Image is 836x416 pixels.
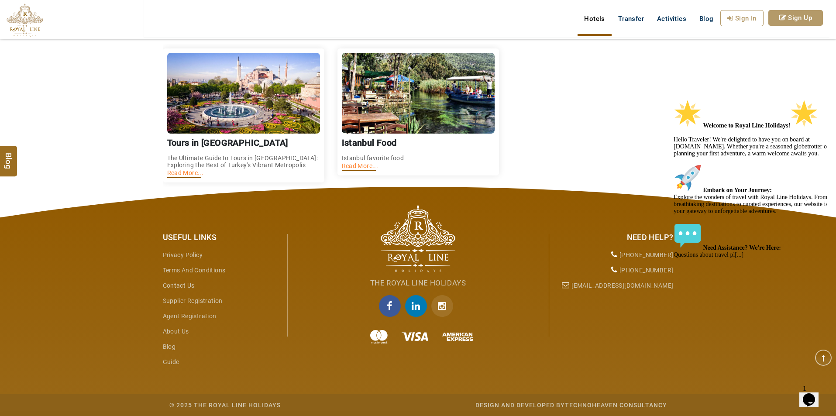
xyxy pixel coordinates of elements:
h3: Istanbul Food [342,138,495,148]
a: Supplier Registration [163,297,223,304]
iframe: chat widget [799,381,827,407]
h3: Tours in [GEOGRAPHIC_DATA] [167,138,320,148]
img: :star2: [120,3,148,31]
strong: Embark on Your Journey: [33,91,102,97]
img: :rocket: [3,68,31,96]
img: Tours in Istanbul [167,53,320,134]
p: Istanbul favorite food [342,155,495,162]
a: [EMAIL_ADDRESS][DOMAIN_NAME] [571,282,673,289]
a: Technoheaven Consultancy [565,402,667,409]
a: Transfer [612,10,650,28]
div: Need Help? [556,232,674,243]
a: Read More... [342,162,378,169]
a: Hotels [578,10,611,28]
span: Hello Traveler! We're delighted to have you on board at [DOMAIN_NAME]. Whether you're a seasoned ... [3,26,159,162]
a: guide [163,358,179,365]
li: [PHONE_NUMBER] [556,248,674,263]
li: [PHONE_NUMBER] [556,263,674,278]
iframe: chat widget [670,96,827,377]
a: Agent Registration [163,313,217,320]
span: The Royal Line Holidays [370,278,466,287]
div: Design and Developed by [340,401,667,409]
p: The Ultimate Guide to Tours in [GEOGRAPHIC_DATA]: Exploring the Best of Turkey's Vibrant Metropolis [167,155,320,168]
img: The Royal Line Holidays [381,205,455,272]
strong: Welcome to Royal Line Holidays! [33,26,148,33]
a: linkedin [405,295,431,317]
img: :speech_balloon: [3,126,31,154]
a: About Us [163,328,189,335]
div: 🌟 Welcome to Royal Line Holidays!🌟Hello Traveler! We're delighted to have you on board at [DOMAIN... [3,3,161,162]
a: Read More... [167,169,204,176]
a: Blog [693,10,720,28]
a: Sign In [720,10,764,26]
img: :star2: [3,3,31,31]
a: Blog [163,343,176,350]
strong: Need Assistance? We're Here: [33,148,111,155]
a: Instagram [431,295,458,317]
div: © 2025 The Royal Line Holidays [169,401,281,409]
a: facebook [379,295,405,317]
a: Activities [650,10,693,28]
a: Privacy Policy [163,251,203,258]
img: istanbul [342,53,495,134]
div: Useful Links [163,232,281,243]
a: Terms and Conditions [163,267,226,274]
a: Sign Up [768,10,823,26]
a: Contact Us [163,282,195,289]
span: Blog [699,15,714,23]
span: Blog [3,152,14,160]
img: The Royal Line Holidays [7,3,43,37]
